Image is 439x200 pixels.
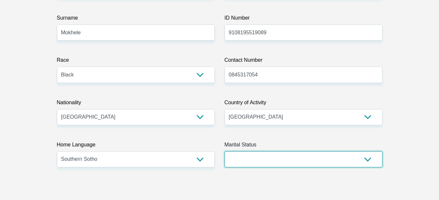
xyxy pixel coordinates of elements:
input: ID Number [225,25,382,41]
label: Marital Status [225,141,382,151]
input: Surname [57,25,215,41]
label: Home Language [57,141,215,151]
label: Nationality [57,99,215,109]
label: Contact Number [225,56,382,67]
label: Country of Activity [225,99,382,109]
label: Race [57,56,215,67]
label: ID Number [225,14,382,25]
label: Surname [57,14,215,25]
input: Contact Number [225,67,382,83]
